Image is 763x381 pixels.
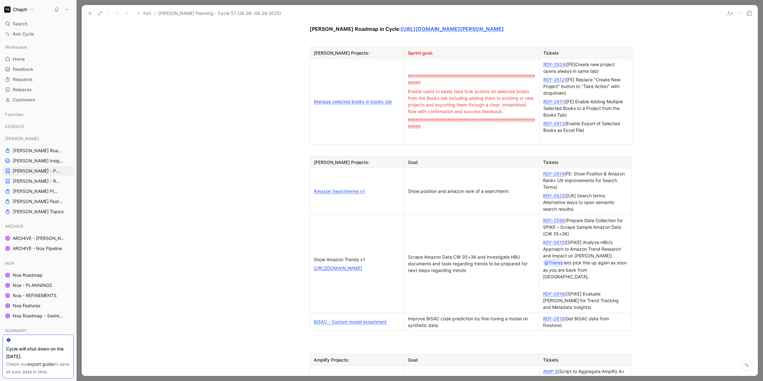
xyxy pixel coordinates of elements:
[3,258,74,268] div: NOA
[408,73,535,85] span: !!!!!!!!!!!!!!!!!!!!!!!!!!!!!!!!!!!!!!!!!!!!!!!!!!!!!!!!!!!!!!!!!!!!!!!!!!!!!!!!!!!!!!!!
[543,120,628,133] div: (Enable Export of Selected Books as Excel File)
[543,316,564,321] a: RDY-2618
[13,245,62,252] span: ARCHIVE - Noa Pipeline
[543,240,564,245] a: RDY-2615
[543,61,628,74] div: ([FE]Create new project opens always in same tab)
[3,258,74,321] div: NOANoa RoadmapNoa - PLANNINGSNoa - REFINEMENTSNoa FeaturesNoa Roadmap - Swimlanes
[6,345,70,360] div: Cycle will shut down on the [DATE].
[13,86,32,93] span: Releases
[544,259,563,267] div: @Theres
[13,208,64,215] span: [PERSON_NAME] Topics
[314,319,387,324] a: BISAC - Custom model experiment
[543,217,628,237] div: (Prepare Data Collection for SPIKE – Scrape Sample Amazon Data (CW 35+36)
[13,168,61,174] span: [PERSON_NAME] - PLANNINGS
[3,29,74,39] a: Ask Cycle
[543,62,565,67] a: RDY-2624
[408,188,535,194] div: Show position and amazon rank of a searchterm
[13,178,62,184] span: [PERSON_NAME] - REFINEMENTS
[13,303,40,309] span: Noa Features
[5,135,39,142] span: [PERSON_NAME]
[3,166,74,176] a: [PERSON_NAME] - PLANNINGS
[543,99,564,104] a: RDY-2611
[13,147,63,154] span: [PERSON_NAME] Roadmap - open items
[3,122,74,133] div: ESSENCE
[13,97,36,103] span: Customers
[3,281,74,290] a: Noa - PLANNINGS
[543,170,628,190] div: (FE: Show Position & Amazon Rank+ UX improvements for Search Terms)
[4,6,10,13] img: Chaptr
[408,357,535,363] div: Goal:
[13,235,67,242] span: ARCHIVE - [PERSON_NAME] Pipeline
[3,187,74,196] a: [PERSON_NAME] Pipeline
[5,223,24,229] span: ARCHIVE
[3,221,74,231] div: ARCHIVE
[314,357,400,363] div: Amplify Projects:
[543,77,565,82] a: RDY-2612
[3,207,74,216] a: [PERSON_NAME] Topics
[3,176,74,186] a: [PERSON_NAME] - REFINEMENTS
[13,56,25,62] span: Home
[401,26,504,32] a: [URL][DOMAIN_NAME][PERSON_NAME]
[314,256,400,263] div: Show Amazon Trends v1
[3,75,74,84] a: Requests
[3,326,74,337] div: SUMMARY
[13,7,27,12] h1: Chaptr
[543,76,628,96] div: ([FE] Replace "Create New Project" button to "Take Action" with dropdown)
[13,158,65,164] span: [PERSON_NAME] insights
[543,357,628,363] div: Tickets
[3,221,74,253] div: ARCHIVEARCHIVE - [PERSON_NAME] PipelineARCHIVE - Noa Pipeline
[158,10,281,17] span: [PERSON_NAME] Planning - Cycle 57 (26.08.-08.09.2025)
[3,95,74,105] a: Customers
[3,65,74,74] a: Feedback
[543,239,628,280] div: ([SPIKE] Analyze HBU’s Approach to Amazon Trend Research and Impact on [PERSON_NAME]) lets pick t...
[13,30,34,38] span: Ask Cycle
[3,244,74,253] a: ARCHIVE - Noa Pipeline
[314,99,392,104] a: Manage selected books in books tab
[543,192,628,212] div: ([UX] Search terms: Alternative ways to open semantic search results)
[5,44,27,50] span: Workspace
[5,260,14,266] span: NOA
[543,50,628,56] div: Tickets
[13,20,27,28] span: Search
[13,272,43,278] span: Noa Roadmap
[3,291,74,300] a: Noa - REFINEMENTS
[3,122,74,131] div: ESSENCE
[3,85,74,94] a: Releases
[408,254,535,274] div: Scrape Amazon Data CW 35+36 and investigate HBU documents and tools regarding trends to be prepar...
[543,121,565,126] a: RDY-2613
[314,265,362,271] a: [URL][DOMAIN_NAME]
[13,66,33,72] span: Feedback
[314,188,365,194] a: Amazon Searchterms v1
[543,98,628,118] div: ([FE] Enable Adding Multiple Selected Books to a Project from the Books Tab)
[408,50,433,56] span: Sprint goal:
[3,301,74,310] a: Noa Features
[3,146,74,155] a: [PERSON_NAME] Roadmap - open items
[314,159,400,166] div: [PERSON_NAME] Projects:
[3,42,74,52] div: Workspace
[543,291,564,296] a: RDY-2616
[3,197,74,206] a: [PERSON_NAME] Features
[154,10,156,17] span: /
[3,19,74,29] div: Search
[543,159,628,166] div: Tickets
[135,10,153,17] button: Add
[314,50,400,56] div: [PERSON_NAME] Projects:
[408,89,535,114] span: Enable users to easily take bulk actions on selected books from the Books tab including adding th...
[3,311,74,321] a: Noa Roadmap - Swimlanes
[3,110,74,119] div: Favorites
[3,234,74,243] a: ARCHIVE - [PERSON_NAME] Pipeline
[3,5,36,14] button: ChaptrChaptr
[13,198,65,205] span: [PERSON_NAME] Features
[13,282,52,289] span: Noa - PLANNINGS
[310,26,401,32] strong: [PERSON_NAME] Roadmap in Cycle:
[5,123,24,130] span: ESSENCE
[408,315,535,329] div: Improve BISAC code prediction by fine-tuning a model on synthetic data.
[3,54,74,64] a: Home
[543,171,564,176] a: RDY-2614
[13,76,33,83] span: Requests
[6,360,70,376] div: Check our to save all your data in time.
[543,218,565,223] a: RDY-2596
[3,326,74,335] div: SUMMARY
[3,156,74,166] a: [PERSON_NAME] insights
